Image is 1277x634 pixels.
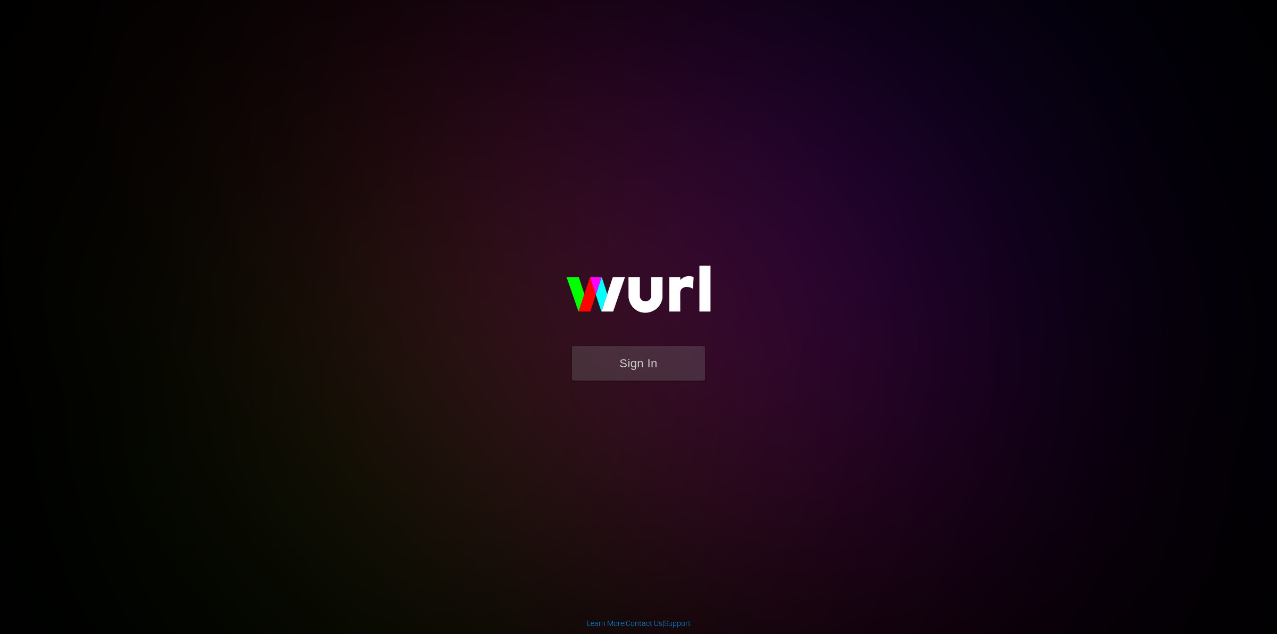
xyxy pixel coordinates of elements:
a: Support [664,619,691,628]
button: Sign In [572,346,705,381]
img: wurl-logo-on-black-223613ac3d8ba8fe6dc639794a292ebdb59501304c7dfd60c99c58986ef67473.svg [532,243,745,346]
a: Learn More [587,619,624,628]
div: | | [587,618,691,629]
a: Contact Us [626,619,662,628]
